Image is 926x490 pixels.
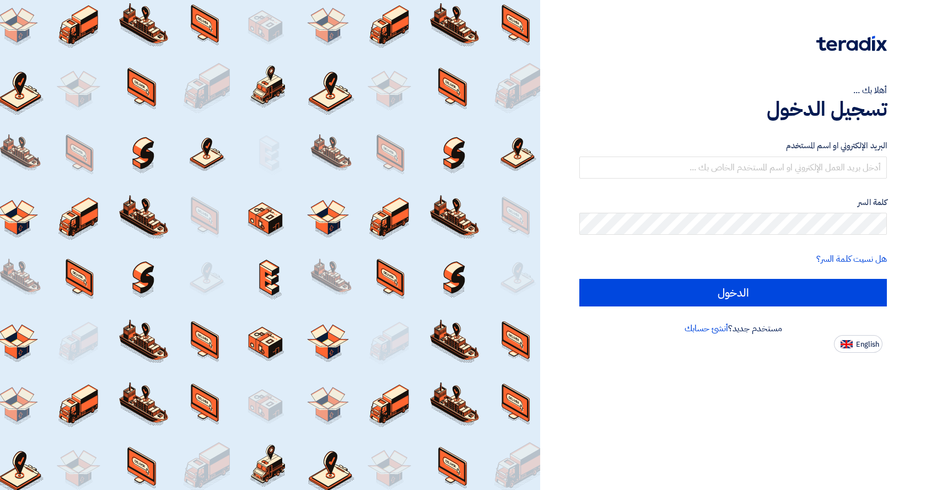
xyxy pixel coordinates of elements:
label: البريد الإلكتروني او اسم المستخدم [579,139,887,152]
a: هل نسيت كلمة السر؟ [816,252,887,266]
a: أنشئ حسابك [685,322,728,335]
label: كلمة السر [579,196,887,209]
input: الدخول [579,279,887,306]
button: English [834,335,882,353]
div: مستخدم جديد؟ [579,322,887,335]
input: أدخل بريد العمل الإلكتروني او اسم المستخدم الخاص بك ... [579,157,887,179]
h1: تسجيل الدخول [579,97,887,121]
div: أهلا بك ... [579,84,887,97]
span: English [856,341,879,348]
img: Teradix logo [816,36,887,51]
img: en-US.png [841,340,853,348]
